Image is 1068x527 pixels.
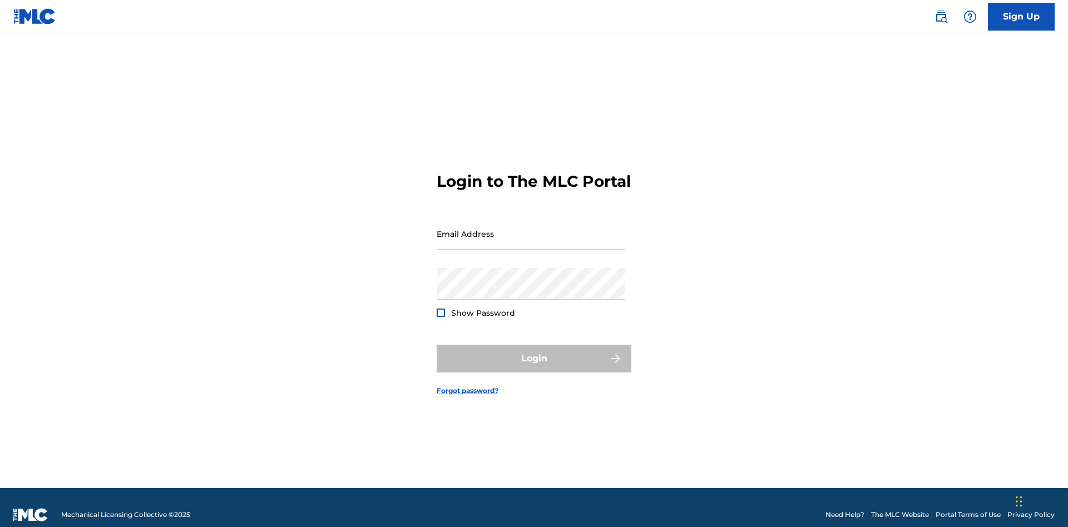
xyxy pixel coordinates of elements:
[825,510,864,520] a: Need Help?
[451,308,515,318] span: Show Password
[13,508,48,521] img: logo
[13,8,56,24] img: MLC Logo
[930,6,952,28] a: Public Search
[959,6,981,28] div: Help
[1007,510,1055,520] a: Privacy Policy
[1016,485,1022,518] div: Drag
[988,3,1055,31] a: Sign Up
[934,10,948,23] img: search
[936,510,1001,520] a: Portal Terms of Use
[871,510,929,520] a: The MLC Website
[963,10,977,23] img: help
[1012,474,1068,527] iframe: Chat Widget
[437,172,631,191] h3: Login to The MLC Portal
[437,386,498,396] a: Forgot password?
[61,510,190,520] span: Mechanical Licensing Collective © 2025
